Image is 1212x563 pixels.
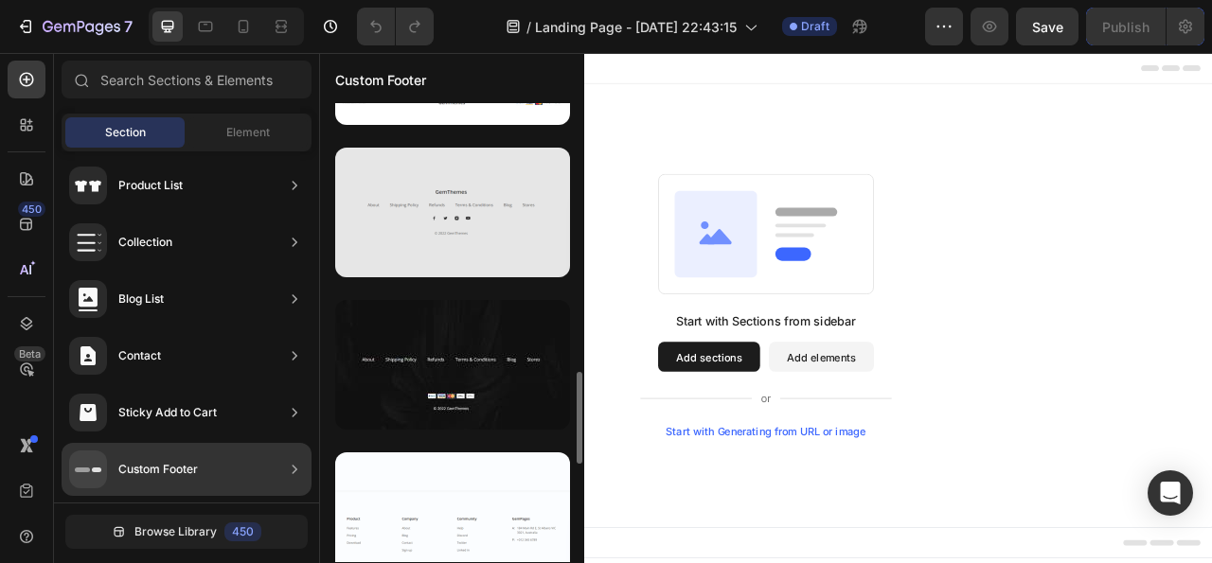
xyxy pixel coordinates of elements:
[526,17,531,37] span: /
[801,18,829,35] span: Draft
[134,523,217,540] span: Browse Library
[118,403,217,422] div: Sticky Add to Cart
[118,290,164,308] div: Blog List
[1086,8,1166,45] button: Publish
[118,346,161,365] div: Contact
[1016,8,1078,45] button: Save
[105,124,146,141] span: Section
[1102,17,1150,37] div: Publish
[1032,19,1063,35] span: Save
[226,124,270,141] span: Element
[62,61,312,98] input: Search Sections & Elements
[118,176,183,195] div: Product List
[65,515,308,549] button: Browse Library450
[441,473,696,488] div: Start with Generating from URL or image
[535,17,737,37] span: Landing Page - [DATE] 22:43:15
[319,53,1212,563] iframe: Design area
[454,329,683,352] div: Start with Sections from sidebar
[118,233,172,252] div: Collection
[224,522,261,541] div: 450
[1148,470,1193,516] div: Open Intercom Messenger
[8,8,141,45] button: 7
[124,15,133,38] p: 7
[118,460,198,479] div: Custom Footer
[14,346,45,361] div: Beta
[357,8,434,45] div: Undo/Redo
[572,367,705,405] button: Add elements
[18,202,45,217] div: 450
[431,367,561,405] button: Add sections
